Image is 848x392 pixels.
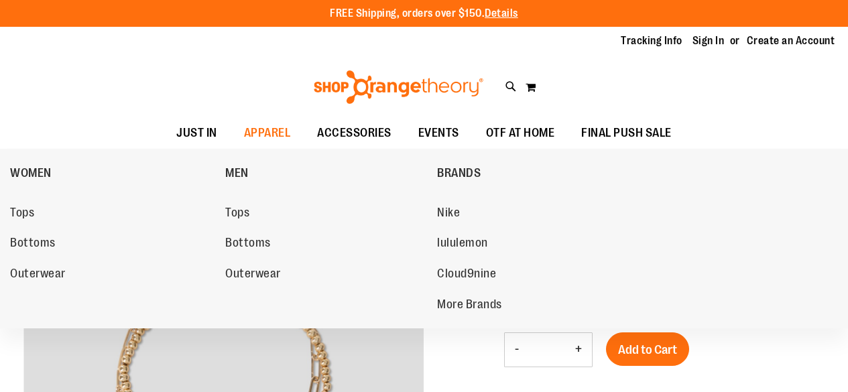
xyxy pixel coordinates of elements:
a: Details [485,7,518,19]
a: FINAL PUSH SALE [568,118,685,149]
a: MEN [225,155,430,190]
span: EVENTS [418,118,459,148]
span: Add to Cart [618,342,677,357]
span: BRANDS [437,166,481,183]
span: WOMEN [10,166,52,183]
span: Bottoms [225,236,271,253]
a: EVENTS [405,118,473,149]
span: Cloud9nine [437,267,496,283]
span: ACCESSORIES [317,118,391,148]
a: ACCESSORIES [304,118,405,148]
a: Create an Account [747,34,835,48]
a: WOMEN [10,155,219,190]
p: FREE Shipping, orders over $150. [330,6,518,21]
span: Tops [10,206,34,222]
input: Product quantity [529,334,565,366]
a: JUST IN [163,118,231,149]
a: OTF AT HOME [473,118,568,149]
span: MEN [225,166,249,183]
span: More Brands [437,298,502,314]
a: BRANDS [437,155,646,190]
span: Nike [437,206,460,222]
span: Tops [225,206,249,222]
button: Increase product quantity [565,333,592,367]
a: Tracking Info [621,34,682,48]
span: Outerwear [10,267,66,283]
span: APPAREL [244,118,291,148]
a: Sign In [692,34,725,48]
button: Add to Cart [606,332,689,366]
span: Bottoms [10,236,56,253]
a: Outerwear [225,262,424,286]
a: Tops [225,201,424,225]
a: APPAREL [231,118,304,149]
span: OTF AT HOME [486,118,555,148]
a: Bottoms [225,231,424,255]
button: Decrease product quantity [505,333,529,367]
img: Shop Orangetheory [312,70,485,104]
span: Outerwear [225,267,281,283]
span: lululemon [437,236,488,253]
span: FINAL PUSH SALE [581,118,672,148]
span: JUST IN [176,118,217,148]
